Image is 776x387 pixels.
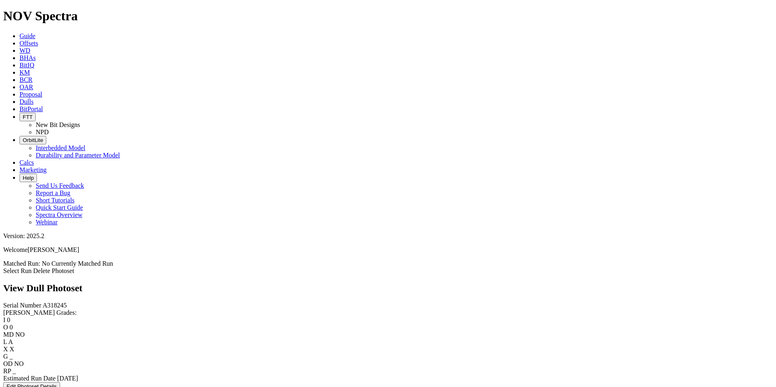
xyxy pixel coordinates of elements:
label: L [3,338,7,345]
label: RP [3,368,11,374]
a: Offsets [19,40,38,47]
span: _ [13,368,16,374]
span: No Currently Matched Run [42,260,113,267]
a: Durability and Parameter Model [36,152,120,159]
a: New Bit Designs [36,121,80,128]
h2: View Dull Photoset [3,283,773,294]
label: MD [3,331,14,338]
span: Matched Run: [3,260,40,267]
a: Report a Bug [36,189,70,196]
a: Send Us Feedback [36,182,84,189]
label: I [3,316,5,323]
a: Short Tutorials [36,197,75,204]
a: Marketing [19,166,47,173]
label: Estimated Run Date [3,375,56,382]
a: Calcs [19,159,34,166]
h1: NOV Spectra [3,9,773,24]
span: [PERSON_NAME] [28,246,79,253]
span: Help [23,175,34,181]
span: X [10,346,15,353]
span: 0 [7,316,10,323]
label: Serial Number [3,302,41,309]
button: FTT [19,113,36,121]
span: 0 [10,324,13,331]
a: BitIQ [19,62,34,69]
a: Quick Start Guide [36,204,83,211]
a: Proposal [19,91,42,98]
label: OD [3,360,13,367]
div: [PERSON_NAME] Grades: [3,309,773,316]
a: OAR [19,84,33,90]
label: G [3,353,8,360]
a: Delete Photoset [33,267,74,274]
button: OrbitLite [19,136,46,144]
a: Guide [19,32,35,39]
p: Welcome [3,246,773,254]
a: Webinar [36,219,58,226]
label: O [3,324,8,331]
div: Version: 2025.2 [3,232,773,240]
span: A [8,338,13,345]
span: [DATE] [57,375,78,382]
span: A318245 [43,302,67,309]
a: NPD [36,129,49,135]
a: Select Run [3,267,32,274]
span: NO [14,360,24,367]
a: WD [19,47,30,54]
a: BitPortal [19,105,43,112]
a: BHAs [19,54,36,61]
button: Help [19,174,37,182]
span: NO [15,331,25,338]
a: KM [19,69,30,76]
label: X [3,346,8,353]
a: Spectra Overview [36,211,82,218]
a: BCR [19,76,32,83]
a: Dulls [19,98,34,105]
span: OrbitLite [23,137,43,143]
span: _ [10,353,13,360]
a: Interbedded Model [36,144,85,151]
span: FTT [23,114,32,120]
